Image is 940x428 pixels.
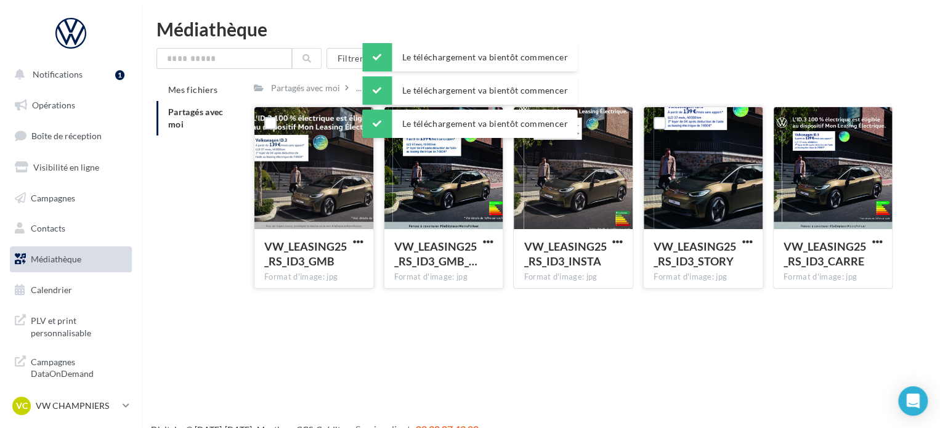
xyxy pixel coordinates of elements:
[31,223,65,233] span: Contacts
[7,123,134,149] a: Boîte de réception
[524,240,606,268] span: VW_LEASING25_RS_ID3_INSTA
[271,82,340,94] div: Partagés avec moi
[654,240,736,268] span: VW_LEASING25_RS_ID3_STORY
[32,100,75,110] span: Opérations
[7,216,134,241] a: Contacts
[524,272,623,283] div: Format d'image: jpg
[394,272,493,283] div: Format d'image: jpg
[7,307,134,344] a: PLV et print personnalisable
[7,277,134,303] a: Calendrier
[362,76,577,105] div: Le téléchargement va bientôt commencer
[36,400,118,412] p: VW CHAMPNIERS
[33,162,99,172] span: Visibilité en ligne
[7,92,134,118] a: Opérations
[168,84,217,95] span: Mes fichiers
[7,62,129,87] button: Notifications 1
[31,254,81,264] span: Médiathèque
[362,110,577,138] div: Le téléchargement va bientôt commencer
[784,272,883,283] div: Format d'image: jpg
[362,43,577,71] div: Le téléchargement va bientôt commencer
[115,70,124,80] div: 1
[10,394,132,418] a: VC VW CHAMPNIERS
[31,192,75,203] span: Campagnes
[7,246,134,272] a: Médiathèque
[264,272,363,283] div: Format d'image: jpg
[394,240,477,268] span: VW_LEASING25_RS_ID3_GMB_720x720px
[31,312,127,339] span: PLV et print personnalisable
[264,240,347,268] span: VW_LEASING25_RS_ID3_GMB
[654,272,753,283] div: Format d'image: jpg
[31,285,72,295] span: Calendrier
[31,353,127,380] span: Campagnes DataOnDemand
[898,386,928,416] div: Open Intercom Messenger
[7,185,134,211] a: Campagnes
[326,48,399,69] button: Filtrer par
[16,400,28,412] span: VC
[31,131,102,141] span: Boîte de réception
[7,349,134,385] a: Campagnes DataOnDemand
[7,155,134,180] a: Visibilité en ligne
[33,69,83,79] span: Notifications
[354,79,364,97] div: ...
[168,107,224,129] span: Partagés avec moi
[784,240,866,268] span: VW_LEASING25_RS_ID3_CARRE
[156,20,925,38] div: Médiathèque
